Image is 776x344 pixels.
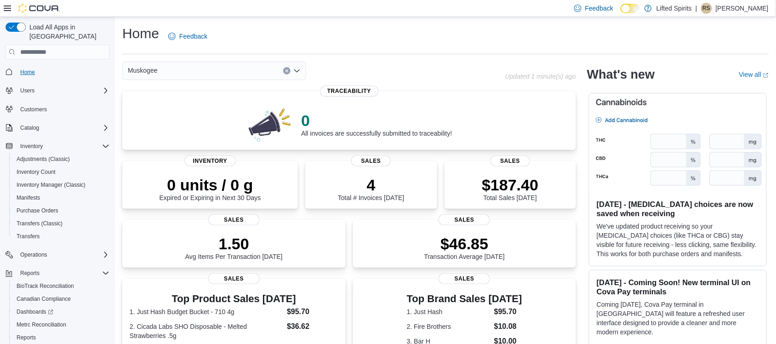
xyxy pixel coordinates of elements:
[2,65,113,78] button: Home
[17,233,40,240] span: Transfers
[17,66,109,77] span: Home
[13,281,78,292] a: BioTrack Reconciliation
[17,104,51,115] a: Customers
[2,267,113,280] button: Reports
[338,176,404,201] div: Total # Invoices [DATE]
[13,192,109,203] span: Manifests
[9,166,113,178] button: Inventory Count
[439,273,490,284] span: Sales
[13,179,109,190] span: Inventory Manager (Classic)
[17,308,53,315] span: Dashboards
[17,85,109,96] span: Users
[2,121,113,134] button: Catalog
[301,111,452,130] p: 0
[17,85,38,96] button: Users
[621,13,621,14] span: Dark Mode
[13,293,74,304] a: Canadian Compliance
[9,280,113,292] button: BioTrack Reconciliation
[13,231,43,242] a: Transfers
[17,207,58,214] span: Purchase Orders
[13,218,66,229] a: Transfers (Classic)
[13,231,109,242] span: Transfers
[17,122,43,133] button: Catalog
[656,3,692,14] p: Lifted Spirits
[13,154,109,165] span: Adjustments (Classic)
[13,205,62,216] a: Purchase Orders
[13,154,74,165] a: Adjustments (Classic)
[13,293,109,304] span: Canadian Compliance
[17,220,63,227] span: Transfers (Classic)
[703,3,711,14] span: RS
[17,194,40,201] span: Manifests
[2,140,113,153] button: Inventory
[301,111,452,137] div: All invoices are successfully submitted to traceability!
[17,282,74,290] span: BioTrack Reconciliation
[424,235,505,260] div: Transaction Average [DATE]
[17,67,39,78] a: Home
[338,176,404,194] p: 4
[9,305,113,318] a: Dashboards
[13,332,109,343] span: Reports
[17,181,86,189] span: Inventory Manager (Classic)
[351,155,391,166] span: Sales
[13,306,57,317] a: Dashboards
[17,141,109,152] span: Inventory
[17,249,109,260] span: Operations
[597,222,759,258] p: We've updated product receiving so your [MEDICAL_DATA] choices (like THCa or CBG) stay visible fo...
[407,307,491,316] dt: 1. Just Hash
[491,155,530,166] span: Sales
[160,176,261,201] div: Expired or Expiring in Next 30 Days
[13,166,59,178] a: Inventory Count
[160,176,261,194] p: 0 units / 0 g
[2,84,113,97] button: Users
[13,192,44,203] a: Manifests
[597,278,759,296] h3: [DATE] - Coming Soon! New terminal UI on Cova Pay terminals
[597,300,759,337] p: Coming [DATE], Cova Pay terminal in [GEOGRAPHIC_DATA] will feature a refreshed user interface des...
[17,122,109,133] span: Catalog
[494,306,522,317] dd: $95.70
[128,65,158,76] span: Muskogee
[246,106,294,143] img: 0
[597,200,759,218] h3: [DATE] - [MEDICAL_DATA] choices are now saved when receiving
[9,217,113,230] button: Transfers (Classic)
[13,179,89,190] a: Inventory Manager (Classic)
[13,166,109,178] span: Inventory Count
[20,143,43,150] span: Inventory
[208,273,260,284] span: Sales
[17,334,36,341] span: Reports
[20,124,39,132] span: Catalog
[17,268,43,279] button: Reports
[482,176,538,194] p: $187.40
[18,4,60,13] img: Cova
[17,168,56,176] span: Inventory Count
[130,322,283,340] dt: 2. Cicada Labs SHO Disposable - Melted Strawberries .5g
[17,141,46,152] button: Inventory
[701,3,712,14] div: Rachael Stutsman
[130,293,338,304] h3: Top Product Sales [DATE]
[165,27,211,46] a: Feedback
[621,4,640,13] input: Dark Mode
[13,332,40,343] a: Reports
[9,230,113,243] button: Transfers
[17,155,70,163] span: Adjustments (Classic)
[13,319,109,330] span: Metrc Reconciliation
[185,235,283,260] div: Avg Items Per Transaction [DATE]
[505,73,576,80] p: Updated 1 minute(s) ago
[20,269,40,277] span: Reports
[13,306,109,317] span: Dashboards
[13,218,109,229] span: Transfers (Classic)
[9,318,113,331] button: Metrc Reconciliation
[407,322,491,331] dt: 2. Fire Brothers
[9,153,113,166] button: Adjustments (Classic)
[184,155,236,166] span: Inventory
[13,281,109,292] span: BioTrack Reconciliation
[20,87,34,94] span: Users
[2,103,113,116] button: Customers
[185,235,283,253] p: 1.50
[122,24,159,43] h1: Home
[20,69,35,76] span: Home
[9,178,113,191] button: Inventory Manager (Classic)
[696,3,697,14] p: |
[9,191,113,204] button: Manifests
[320,86,378,97] span: Traceability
